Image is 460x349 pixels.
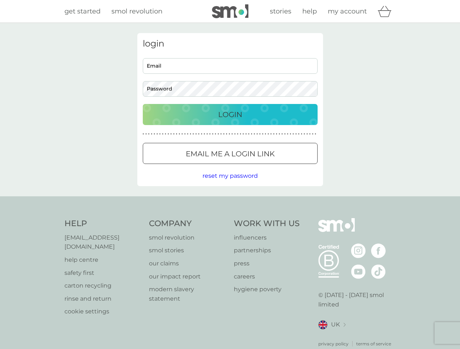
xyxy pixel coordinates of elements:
[284,132,286,136] p: ●
[318,340,349,347] a: privacy policy
[64,268,142,278] a: safety first
[64,218,142,229] h4: Help
[217,132,219,136] p: ●
[165,132,166,136] p: ●
[173,132,174,136] p: ●
[287,132,288,136] p: ●
[64,255,142,265] a: help centre
[312,132,314,136] p: ●
[64,7,101,15] span: get started
[176,132,177,136] p: ●
[190,132,191,136] p: ●
[243,132,244,136] p: ●
[270,132,272,136] p: ●
[143,132,144,136] p: ●
[240,132,241,136] p: ●
[351,244,366,258] img: visit the smol Instagram page
[331,320,340,329] span: UK
[270,6,291,17] a: stories
[270,7,291,15] span: stories
[371,244,386,258] img: visit the smol Facebook page
[378,4,396,19] div: basket
[145,132,147,136] p: ●
[276,132,278,136] p: ●
[149,233,227,242] a: smol revolution
[265,132,266,136] p: ●
[301,132,302,136] p: ●
[290,132,291,136] p: ●
[232,132,233,136] p: ●
[168,132,169,136] p: ●
[181,132,183,136] p: ●
[143,39,318,49] h3: login
[226,132,227,136] p: ●
[215,132,216,136] p: ●
[212,132,213,136] p: ●
[328,6,367,17] a: my account
[309,132,311,136] p: ●
[351,264,366,279] img: visit the smol Youtube page
[251,132,252,136] p: ●
[218,109,242,120] p: Login
[234,246,300,255] a: partnerships
[111,7,162,15] span: smol revolution
[209,132,211,136] p: ●
[154,132,155,136] p: ●
[187,132,189,136] p: ●
[193,132,194,136] p: ●
[149,246,227,255] a: smol stories
[212,4,248,18] img: smol
[149,259,227,268] a: our claims
[198,132,200,136] p: ●
[304,132,305,136] p: ●
[302,6,317,17] a: help
[64,281,142,290] a: carton recycling
[259,132,261,136] p: ●
[279,132,280,136] p: ●
[149,272,227,281] a: our impact report
[186,148,275,160] p: Email me a login link
[248,132,249,136] p: ●
[343,323,346,327] img: select a new location
[203,171,258,181] button: reset my password
[149,218,227,229] h4: Company
[64,6,101,17] a: get started
[157,132,158,136] p: ●
[371,264,386,279] img: visit the smol Tiktok page
[282,132,283,136] p: ●
[223,132,225,136] p: ●
[245,132,247,136] p: ●
[318,218,355,243] img: smol
[262,132,263,136] p: ●
[143,143,318,164] button: Email me a login link
[315,132,316,136] p: ●
[256,132,258,136] p: ●
[64,307,142,316] p: cookie settings
[254,132,255,136] p: ●
[170,132,172,136] p: ●
[234,259,300,268] p: press
[229,132,230,136] p: ●
[159,132,161,136] p: ●
[64,294,142,304] p: rinse and return
[220,132,222,136] p: ●
[295,132,297,136] p: ●
[64,233,142,252] a: [EMAIL_ADDRESS][DOMAIN_NAME]
[207,132,208,136] p: ●
[234,272,300,281] a: careers
[306,132,308,136] p: ●
[234,218,300,229] h4: Work With Us
[149,285,227,303] a: modern slavery statement
[268,132,269,136] p: ●
[195,132,197,136] p: ●
[318,320,327,329] img: UK flag
[292,132,294,136] p: ●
